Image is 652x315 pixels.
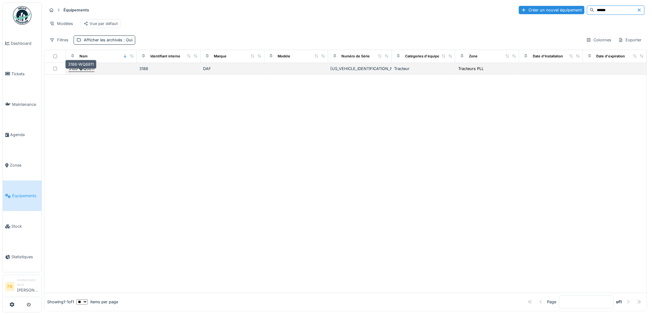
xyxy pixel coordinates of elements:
[203,66,262,72] div: DAF
[547,299,556,305] div: Page
[533,54,563,59] div: Date d'Installation
[11,40,39,46] span: Dashboard
[10,162,39,168] span: Zones
[11,223,39,229] span: Stock
[405,54,448,59] div: Catégories d'équipement
[13,6,31,25] img: Badge_color-CXgf-gQk.svg
[3,89,42,120] a: Maintenance
[3,120,42,150] a: Agenda
[3,211,42,242] a: Stock
[458,66,484,72] div: Tracteurs PLL
[12,193,39,199] span: Équipements
[584,35,614,44] div: Colonnes
[122,38,132,42] span: : Oui
[214,54,227,59] div: Marque
[150,54,180,59] div: Identifiant interne
[3,150,42,181] a: Zones
[469,54,478,59] div: Zone
[47,19,76,28] div: Modèles
[342,54,370,59] div: Numéro de Série
[17,278,39,287] div: Gestionnaire local
[10,132,39,138] span: Agenda
[597,54,625,59] div: Date d'expiration
[17,278,39,296] li: [PERSON_NAME]
[11,71,39,77] span: Tickets
[65,60,96,69] div: 3186-WQ6811
[139,66,198,72] div: 3186
[3,28,42,59] a: Dashboard
[47,35,71,44] div: Filtres
[3,180,42,211] a: Équipements
[5,282,14,291] li: FB
[79,54,88,59] div: Nom
[3,242,42,272] a: Statistiques
[12,102,39,107] span: Maintenance
[394,66,453,72] div: Tracteur
[331,66,389,72] div: [US_VEHICLE_IDENTIFICATION_NUMBER]
[278,54,291,59] div: Modèle
[47,299,74,305] div: Showing 1 - 1 of 1
[616,35,645,44] div: Exporter
[3,59,42,89] a: Tickets
[616,299,622,305] strong: of 1
[84,37,132,43] div: Afficher les archivés
[61,7,92,13] strong: Équipements
[5,278,39,297] a: FB Gestionnaire local[PERSON_NAME]
[84,21,118,27] div: Vue par défaut
[519,6,585,14] div: Créer un nouvel équipement
[76,299,118,305] div: items per page
[11,254,39,260] span: Statistiques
